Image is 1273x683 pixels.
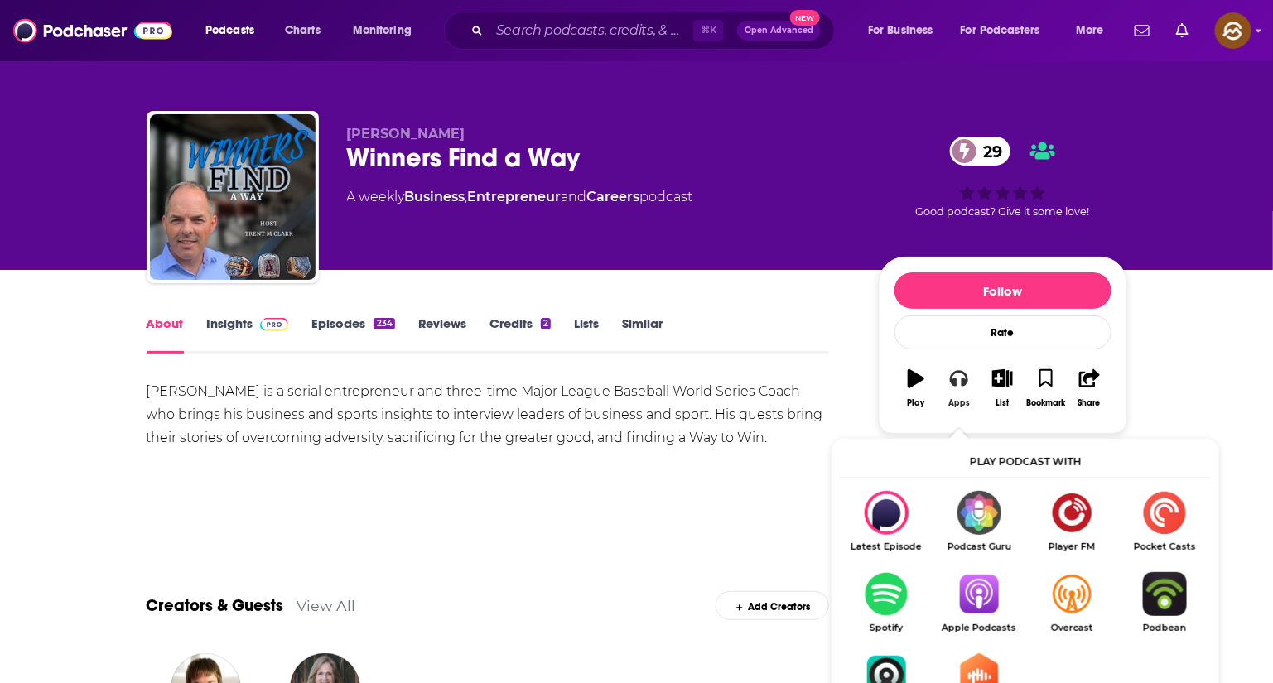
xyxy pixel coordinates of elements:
span: ⌘ K [693,20,724,41]
span: More [1076,19,1104,42]
span: Overcast [1025,623,1118,633]
a: Creators & Guests [147,595,284,616]
button: Follow [894,272,1111,309]
a: View All [297,597,356,614]
span: , [465,189,468,204]
a: Episodes234 [311,315,394,354]
a: Similar [622,315,663,354]
div: 29Good podcast? Give it some love! [879,126,1127,228]
a: Show notifications dropdown [1128,17,1156,45]
div: 2 [541,318,551,329]
span: Latest Episode [840,541,933,552]
a: Business [405,189,465,204]
a: Entrepreneur [468,189,562,204]
button: open menu [856,17,954,44]
button: open menu [1064,17,1125,44]
a: Show notifications dropdown [1169,17,1195,45]
div: Add Creators [716,591,829,620]
input: Search podcasts, credits, & more... [489,17,693,44]
span: For Business [868,19,933,42]
span: Open Advanced [745,26,813,35]
div: Winners Find a Way on Latest Episode [840,491,933,552]
a: Credits2 [489,315,551,354]
span: Apple Podcasts [933,623,1025,633]
div: Apps [948,398,970,408]
span: Monitoring [353,19,412,42]
button: open menu [950,17,1064,44]
div: Play podcast with [840,447,1211,478]
a: Lists [574,315,599,354]
button: open menu [194,17,276,44]
a: Careers [587,189,640,204]
span: Good podcast? Give it some love! [916,205,1090,218]
a: Player FMPlayer FM [1025,491,1118,552]
span: Podbean [1118,623,1211,633]
a: Podcast GuruPodcast Guru [933,491,1025,552]
button: Play [894,358,938,418]
a: Apple PodcastsApple Podcasts [933,572,1025,633]
span: Logged in as hey85204 [1215,12,1251,49]
img: User Profile [1215,12,1251,49]
span: [PERSON_NAME] [347,126,465,142]
button: Bookmark [1025,358,1068,418]
button: Open AdvancedNew [737,21,821,41]
span: Podcast Guru [933,541,1025,552]
button: Show profile menu [1215,12,1251,49]
span: Pocket Casts [1118,541,1211,552]
a: Pocket CastsPocket Casts [1118,491,1211,552]
a: 29 [950,137,1010,166]
a: Charts [274,17,330,44]
div: 234 [374,318,394,329]
span: Player FM [1025,541,1118,552]
img: Winners Find a Way [150,114,316,280]
div: Bookmark [1026,398,1065,408]
span: 29 [967,137,1010,166]
div: [PERSON_NAME] is a serial entrepreneur and three-time Major League Baseball World Series Coach wh... [147,380,830,450]
div: Share [1078,398,1101,408]
span: and [562,189,587,204]
a: About [147,315,184,354]
span: New [790,10,820,26]
a: PodbeanPodbean [1118,572,1211,633]
button: Share [1068,358,1111,418]
div: Rate [894,315,1111,349]
button: List [981,358,1024,418]
img: Podchaser - Follow, Share and Rate Podcasts [13,15,172,46]
div: Search podcasts, credits, & more... [460,12,851,50]
div: Play [907,398,924,408]
span: For Podcasters [961,19,1040,42]
a: InsightsPodchaser Pro [207,315,289,354]
span: Charts [285,19,321,42]
button: open menu [341,17,433,44]
img: Podchaser Pro [260,318,289,331]
a: OvercastOvercast [1025,572,1118,633]
div: A weekly podcast [347,187,693,207]
a: SpotifySpotify [840,572,933,633]
button: Apps [938,358,981,418]
span: Podcasts [205,19,254,42]
div: List [996,398,1010,408]
span: Spotify [840,623,933,633]
a: Reviews [418,315,466,354]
